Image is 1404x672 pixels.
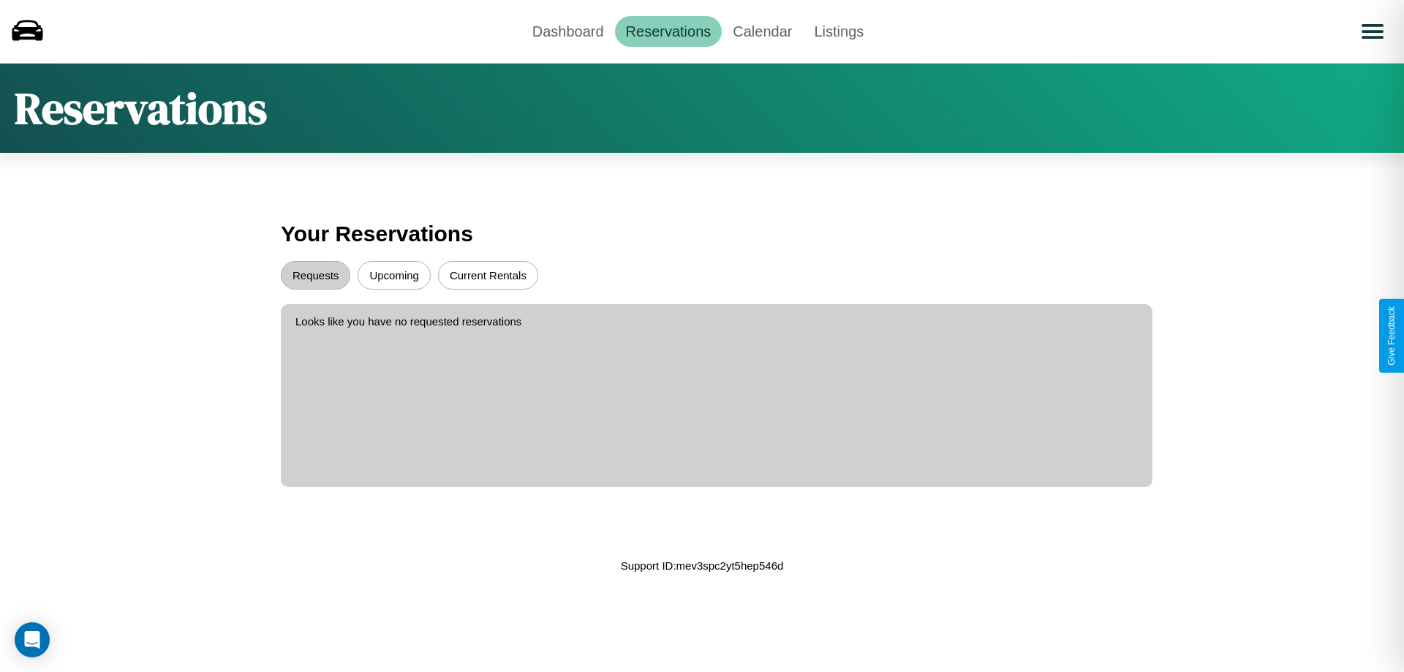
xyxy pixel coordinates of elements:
[358,261,431,290] button: Upcoming
[1386,306,1397,366] div: Give Feedback
[722,16,803,47] a: Calendar
[281,214,1123,254] h3: Your Reservations
[15,622,50,657] div: Open Intercom Messenger
[295,312,1138,331] p: Looks like you have no requested reservations
[281,261,350,290] button: Requests
[621,556,784,575] p: Support ID: mev3spc2yt5hep546d
[615,16,722,47] a: Reservations
[1352,11,1393,52] button: Open menu
[15,78,267,138] h1: Reservations
[521,16,615,47] a: Dashboard
[803,16,875,47] a: Listings
[438,261,538,290] button: Current Rentals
